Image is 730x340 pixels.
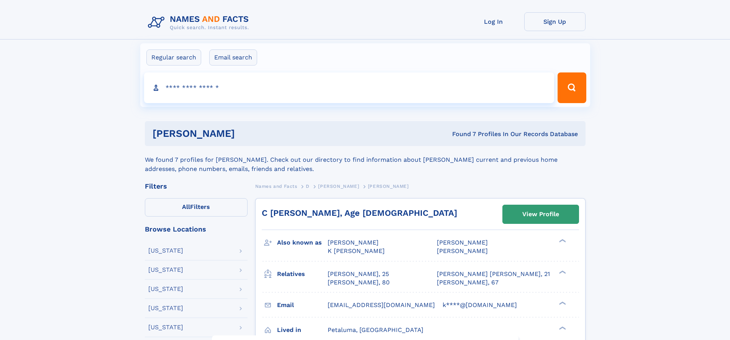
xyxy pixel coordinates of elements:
span: D [306,184,310,189]
span: Petaluma, [GEOGRAPHIC_DATA] [328,326,423,333]
h3: Also known as [277,236,328,249]
div: [US_STATE] [148,267,183,273]
a: Log In [463,12,524,31]
div: ❯ [557,301,566,306]
div: Browse Locations [145,226,248,233]
a: [PERSON_NAME], 80 [328,278,390,287]
div: ❯ [557,325,566,330]
a: [PERSON_NAME], 25 [328,270,389,278]
a: C [PERSON_NAME], Age [DEMOGRAPHIC_DATA] [262,208,457,218]
label: Filters [145,198,248,217]
div: Filters [145,183,248,190]
img: Logo Names and Facts [145,12,255,33]
div: ❯ [557,269,566,274]
span: [PERSON_NAME] [368,184,409,189]
div: Found 7 Profiles In Our Records Database [343,130,578,138]
div: We found 7 profiles for [PERSON_NAME]. Check out our directory to find information about [PERSON_... [145,146,586,174]
h1: [PERSON_NAME] [153,129,344,138]
a: D [306,181,310,191]
a: [PERSON_NAME] [318,181,359,191]
div: [US_STATE] [148,305,183,311]
input: search input [144,72,554,103]
span: [EMAIL_ADDRESS][DOMAIN_NAME] [328,301,435,309]
a: View Profile [503,205,579,223]
div: ❯ [557,238,566,243]
div: [US_STATE] [148,248,183,254]
span: [PERSON_NAME] [437,247,488,255]
a: Sign Up [524,12,586,31]
span: [PERSON_NAME] [437,239,488,246]
div: View Profile [522,205,559,223]
span: [PERSON_NAME] [328,239,379,246]
a: Names and Facts [255,181,297,191]
h3: Email [277,299,328,312]
span: K [PERSON_NAME] [328,247,385,255]
button: Search Button [558,72,586,103]
label: Email search [209,49,257,66]
span: All [182,203,190,210]
h3: Relatives [277,268,328,281]
a: [PERSON_NAME] [PERSON_NAME], 21 [437,270,550,278]
label: Regular search [146,49,201,66]
span: [PERSON_NAME] [318,184,359,189]
a: [PERSON_NAME], 67 [437,278,499,287]
div: [US_STATE] [148,286,183,292]
h3: Lived in [277,324,328,337]
div: [US_STATE] [148,324,183,330]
